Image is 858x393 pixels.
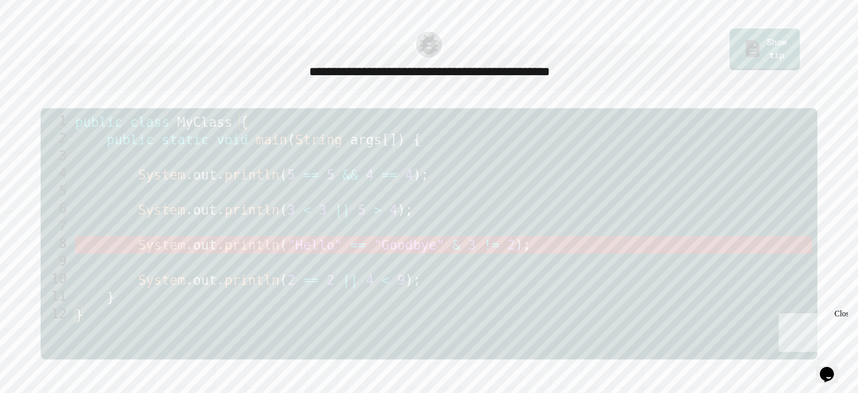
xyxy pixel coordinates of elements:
[4,4,69,64] div: Chat with us now!Close
[107,132,154,147] span: public
[343,273,358,288] span: ||
[193,238,217,253] span: out
[41,236,73,254] div: 8
[256,132,288,147] span: main
[138,203,186,218] span: System
[303,273,319,288] span: ==
[288,203,296,218] span: 3
[288,238,343,253] span: "Hello"
[138,273,186,288] span: System
[335,203,350,218] span: ||
[296,132,343,147] span: String
[41,219,73,236] div: 7
[288,273,296,288] span: 2
[405,167,413,182] span: 4
[507,238,515,253] span: 2
[225,273,280,288] span: println
[366,167,374,182] span: 4
[225,203,280,218] span: println
[775,309,848,352] iframe: chat widget
[225,238,280,253] span: println
[468,238,476,253] span: 3
[390,203,398,218] span: 4
[41,166,73,183] div: 4
[358,203,366,218] span: 5
[327,167,335,182] span: 5
[217,132,248,147] span: void
[130,115,170,130] span: class
[453,238,461,253] span: &
[350,132,382,147] span: args
[41,254,73,271] div: 9
[382,167,397,182] span: ==
[67,131,73,148] span: Toggle code folding, rows 2 through 11
[327,273,335,288] span: 2
[75,115,122,130] span: public
[193,203,217,218] span: out
[193,167,217,182] span: out
[41,148,73,166] div: 3
[816,353,848,383] iframe: chat widget
[41,289,73,306] div: 11
[343,167,358,182] span: &&
[374,203,382,218] span: >
[288,167,296,182] span: 5
[41,201,73,219] div: 6
[730,29,800,70] a: Show tip
[41,183,73,201] div: 5
[350,238,366,253] span: ==
[382,273,390,288] span: <
[193,273,217,288] span: out
[374,238,445,253] span: "Goodbye"
[138,238,186,253] span: System
[41,271,73,289] div: 10
[178,115,233,130] span: MyClass
[366,273,374,288] span: 4
[319,203,327,218] span: 3
[225,167,280,182] span: println
[138,167,186,182] span: System
[67,113,73,131] span: Toggle code folding, rows 1 through 12
[397,273,405,288] span: 9
[41,113,73,131] div: 1
[41,306,73,324] div: 12
[484,238,499,253] span: !=
[303,203,311,218] span: <
[303,167,319,182] span: ==
[41,131,73,148] div: 2
[162,132,209,147] span: static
